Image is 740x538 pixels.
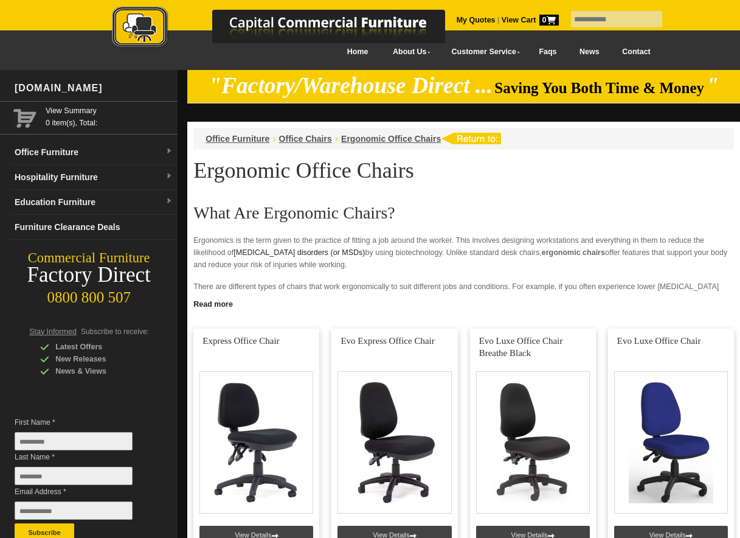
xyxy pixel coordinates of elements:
img: return to [441,133,501,144]
a: Ergonomic Office Chairs [341,134,441,144]
a: Furniture Clearance Deals [10,215,178,240]
img: dropdown [165,198,173,205]
li: › [335,133,338,145]
a: Contact [610,38,662,66]
div: New Releases [40,353,156,365]
em: "Factory/Warehouse Direct ... [209,73,493,98]
span: 0 [539,15,559,26]
div: [DOMAIN_NAME] [10,70,178,107]
a: View Cart0 [499,16,558,24]
span: Saving You Both Time & Money [494,80,704,96]
div: News & Views [40,365,156,377]
a: Click to read more [187,295,740,310]
a: Faqs [528,38,569,66]
img: Capital Commercial Furniture Logo [78,6,504,51]
input: Last Name * [15,467,133,485]
span: 0 item(s), Total: [46,105,173,127]
a: Office Chairs [279,134,332,144]
p: There are different types of chairs that work ergonomically to suit different jobs and conditions... [193,281,734,305]
a: View Summary [46,105,173,117]
span: Last Name * [15,451,148,463]
a: Office Furniture [206,134,269,144]
a: Education Furnituredropdown [10,190,178,215]
strong: View Cart [502,16,559,24]
span: First Name * [15,416,148,428]
a: [MEDICAL_DATA] disorders (or MSDs) [233,248,365,257]
a: Office Furnituredropdown [10,140,178,165]
p: Ergonomics is the term given to the practice of fitting a job around the worker. This involves de... [193,234,734,271]
li: › [272,133,275,145]
img: dropdown [165,148,173,155]
a: News [568,38,610,66]
a: Capital Commercial Furniture Logo [78,6,504,54]
strong: ergonomic chairs [542,248,605,257]
img: dropdown [165,173,173,180]
input: Email Address * [15,501,133,520]
a: Hospitality Furnituredropdown [10,165,178,190]
span: Subscribe to receive: [81,327,149,336]
input: First Name * [15,432,133,450]
div: Latest Offers [40,341,156,353]
span: Email Address * [15,486,148,498]
span: Stay Informed [29,327,77,336]
h1: Ergonomic Office Chairs [193,159,734,182]
h2: What Are Ergonomic Chairs? [193,204,734,222]
em: " [706,73,719,98]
